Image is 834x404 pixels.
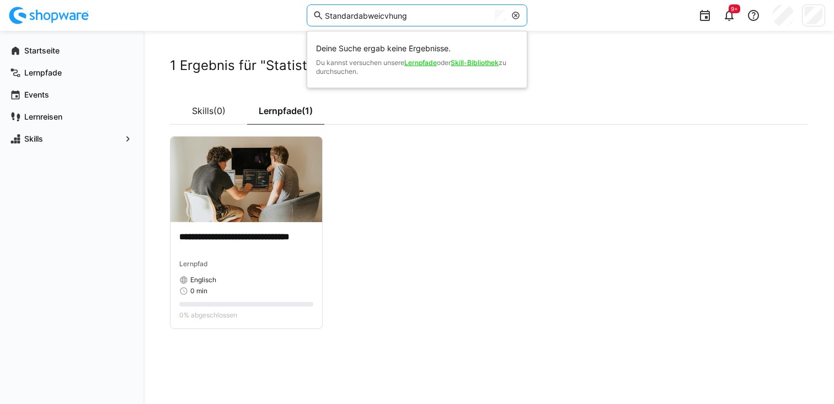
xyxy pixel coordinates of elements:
[324,10,490,20] input: Skills und Lernpfade durchsuchen…
[247,97,324,125] a: Lernpfade(1)
[213,106,226,115] span: (0)
[179,260,208,268] span: Lernpfad
[316,58,506,76] span: zu durchsuchen.
[170,137,322,222] img: image
[179,311,237,320] span: 0% abgeschlossen
[190,287,207,295] span: 0 min
[170,97,247,125] a: Skills(0)
[451,58,499,67] a: Skill-Bibliothek
[437,58,451,67] span: oder
[190,276,216,284] span: Englisch
[731,6,738,12] span: 9+
[316,43,518,54] span: Deine Suche ergab keine Ergebnisse.
[316,58,404,67] span: Du kannst versuchen unsere
[302,106,313,115] span: (1)
[170,57,808,74] h2: 1 Ergebnis für "Statistik"
[404,58,437,67] a: Lernpfade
